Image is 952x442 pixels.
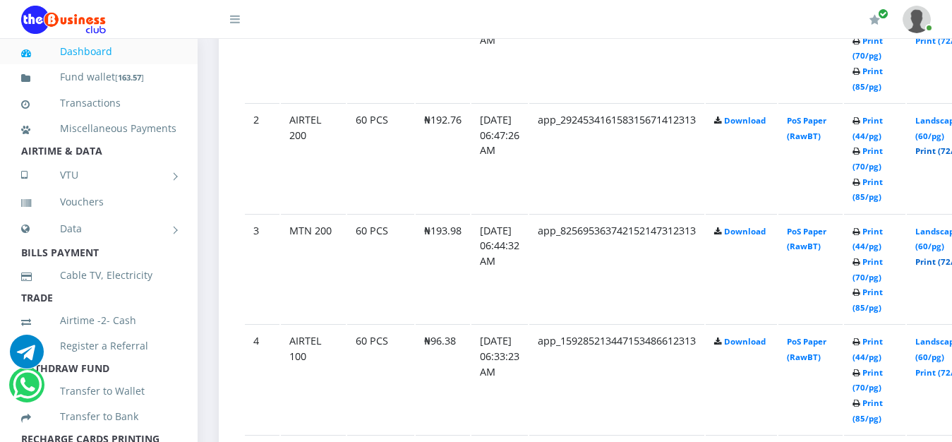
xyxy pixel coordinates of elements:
[245,103,279,213] td: 2
[281,103,346,213] td: AIRTEL 200
[852,177,883,203] a: Print (85/pg)
[869,14,880,25] i: Renew/Upgrade Subscription
[903,6,931,33] img: User
[21,61,176,94] a: Fund wallet[163.57]
[724,226,766,237] a: Download
[852,336,883,362] a: Print (44/pg)
[852,256,883,282] a: Print (70/pg)
[416,214,470,323] td: ₦193.98
[852,398,883,424] a: Print (85/pg)
[21,186,176,218] a: Vouchers
[852,226,883,252] a: Print (44/pg)
[21,330,176,362] a: Register a Referral
[347,324,414,434] td: 60 PCS
[471,214,528,323] td: [DATE] 06:44:32 AM
[21,6,106,34] img: Logo
[347,214,414,323] td: 60 PCS
[21,87,176,119] a: Transactions
[852,115,883,141] a: Print (44/pg)
[416,324,470,434] td: ₦96.38
[21,259,176,292] a: Cable TV, Electricity
[115,72,144,83] small: [ ]
[724,336,766,347] a: Download
[21,211,176,246] a: Data
[724,115,766,126] a: Download
[245,324,279,434] td: 4
[21,400,176,433] a: Transfer to Bank
[529,214,704,323] td: app_825695363742152147312313
[787,226,826,252] a: PoS Paper (RawBT)
[852,367,883,393] a: Print (70/pg)
[10,345,44,369] a: Chat for support
[787,115,826,141] a: PoS Paper (RawBT)
[852,287,883,313] a: Print (85/pg)
[21,304,176,337] a: Airtime -2- Cash
[21,35,176,68] a: Dashboard
[852,66,883,92] a: Print (85/pg)
[21,157,176,193] a: VTU
[347,103,414,213] td: 60 PCS
[13,378,42,402] a: Chat for support
[416,103,470,213] td: ₦192.76
[281,324,346,434] td: AIRTEL 100
[878,8,888,19] span: Renew/Upgrade Subscription
[471,103,528,213] td: [DATE] 06:47:26 AM
[529,324,704,434] td: app_159285213447153486612313
[245,214,279,323] td: 3
[852,145,883,172] a: Print (70/pg)
[21,375,176,407] a: Transfer to Wallet
[21,112,176,145] a: Miscellaneous Payments
[529,103,704,213] td: app_292453416158315671412313
[471,324,528,434] td: [DATE] 06:33:23 AM
[787,336,826,362] a: PoS Paper (RawBT)
[118,72,141,83] b: 163.57
[281,214,346,323] td: MTN 200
